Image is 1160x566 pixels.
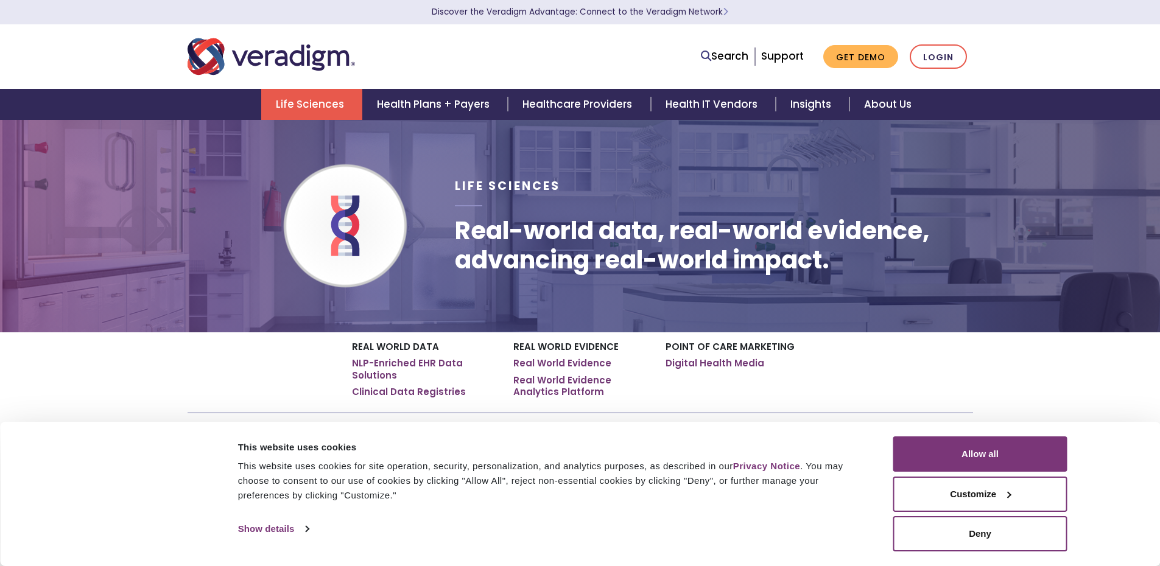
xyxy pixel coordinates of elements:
[352,386,466,398] a: Clinical Data Registries
[776,89,849,120] a: Insights
[761,49,804,63] a: Support
[701,48,748,65] a: Search
[513,374,647,398] a: Real World Evidence Analytics Platform
[455,216,972,274] h1: Real-world data, real-world evidence, advancing real-world impact.
[733,461,800,471] a: Privacy Notice
[893,436,1067,472] button: Allow all
[362,89,508,120] a: Health Plans + Payers
[893,477,1067,512] button: Customize
[666,357,764,369] a: Digital Health Media
[352,357,495,381] a: NLP-Enriched EHR Data Solutions
[238,440,866,455] div: This website uses cookies
[455,178,560,194] span: Life Sciences
[849,89,926,120] a: About Us
[893,516,1067,551] button: Deny
[238,459,866,503] div: This website uses cookies for site operation, security, personalization, and analytics purposes, ...
[508,89,650,120] a: Healthcare Providers
[651,89,776,120] a: Health IT Vendors
[823,45,898,69] a: Get Demo
[513,357,611,369] a: Real World Evidence
[432,6,728,18] a: Discover the Veradigm Advantage: Connect to the Veradigm NetworkLearn More
[261,89,362,120] a: Life Sciences
[910,44,967,69] a: Login
[238,520,309,538] a: Show details
[188,37,355,77] img: Veradigm logo
[723,6,728,18] span: Learn More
